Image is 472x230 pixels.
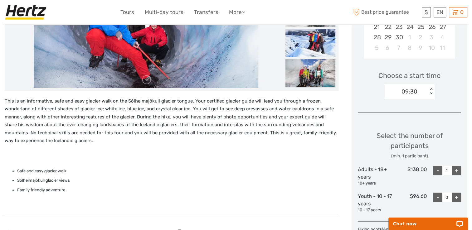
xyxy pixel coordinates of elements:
[415,43,426,53] div: Choose Thursday, October 9th, 2025
[452,166,461,175] div: +
[120,8,134,17] a: Tours
[459,9,465,15] span: 0
[382,22,393,32] div: Choose Monday, September 22nd, 2025
[194,8,218,17] a: Transfers
[393,22,404,32] div: Choose Tuesday, September 23rd, 2025
[384,210,472,230] iframe: LiveChat chat widget
[434,7,446,17] div: EN
[393,32,404,42] div: Choose Tuesday, September 30th, 2025
[17,177,338,184] li: Sólheimajökull glacier views
[371,43,382,53] div: Choose Sunday, October 5th, 2025
[358,193,392,213] div: Youth - 10 - 17 years
[229,8,245,17] a: More
[452,193,461,202] div: +
[17,168,338,175] li: Safe and easy glacier walk
[371,22,382,32] div: Choose Sunday, September 21st, 2025
[358,180,392,186] div: 18+ years
[404,43,415,53] div: Choose Wednesday, October 8th, 2025
[382,32,393,42] div: Choose Monday, September 29th, 2025
[17,187,338,194] li: Family friendly adventure
[433,193,442,202] div: -
[415,32,426,42] div: Choose Thursday, October 2nd, 2025
[358,207,392,213] div: 10 - 17 years
[358,153,461,159] div: (min. 1 participant)
[358,131,461,159] div: Select the number of participants
[426,43,437,53] div: Choose Friday, October 10th, 2025
[392,166,427,186] div: $138.00
[358,166,392,186] div: Adults - 18+ years
[404,22,415,32] div: Choose Wednesday, September 24th, 2025
[378,71,440,80] span: Choose a start time
[393,43,404,53] div: Choose Tuesday, October 7th, 2025
[429,88,434,95] div: < >
[437,43,448,53] div: Choose Saturday, October 11th, 2025
[433,166,442,175] div: -
[145,8,183,17] a: Multi-day tours
[5,97,338,145] p: This is an informative, safe and easy glacier walk on the Sólheimajökull glacier tongue. Your cer...
[437,22,448,32] div: Choose Saturday, September 27th, 2025
[382,43,393,53] div: Choose Monday, October 6th, 2025
[404,32,415,42] div: Choose Wednesday, October 1st, 2025
[425,9,428,15] span: $
[437,32,448,42] div: Choose Saturday, October 4th, 2025
[415,22,426,32] div: Choose Thursday, September 25th, 2025
[392,193,427,213] div: $96.60
[426,22,437,32] div: Choose Friday, September 26th, 2025
[352,7,420,17] span: Best price guarantee
[285,59,335,87] img: 381c591f5acf460eb1a8f927a16449b1_slider_thumbnail.jpeg
[401,88,417,96] div: 09:30
[285,29,335,57] img: 77c4595b14ab4281a9ad3599abc834c9_slider_thumbnail.jpeg
[426,32,437,42] div: Choose Friday, October 3rd, 2025
[5,5,49,20] img: Hertz
[371,32,382,42] div: Choose Sunday, September 28th, 2025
